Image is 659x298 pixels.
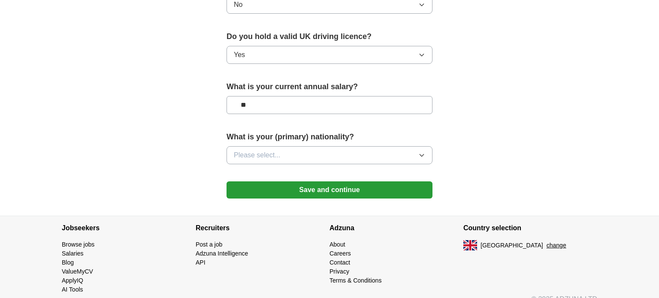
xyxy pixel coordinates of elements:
a: Salaries [62,250,84,257]
span: Please select... [234,150,281,160]
a: Careers [329,250,351,257]
button: Please select... [227,146,432,164]
span: [GEOGRAPHIC_DATA] [481,241,543,250]
a: Contact [329,259,350,266]
h4: Country selection [463,216,597,240]
a: Terms & Conditions [329,277,381,284]
a: Privacy [329,268,349,275]
img: UK flag [463,240,477,250]
a: Adzuna Intelligence [196,250,248,257]
a: AI Tools [62,286,83,293]
label: What is your current annual salary? [227,81,432,93]
label: What is your (primary) nationality? [227,131,432,143]
a: Blog [62,259,74,266]
a: Browse jobs [62,241,94,248]
button: Save and continue [227,181,432,199]
a: ValueMyCV [62,268,93,275]
label: Do you hold a valid UK driving licence? [227,31,432,42]
a: ApplyIQ [62,277,83,284]
button: change [547,241,566,250]
a: Post a job [196,241,222,248]
a: About [329,241,345,248]
span: Yes [234,50,245,60]
button: Yes [227,46,432,64]
a: API [196,259,206,266]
